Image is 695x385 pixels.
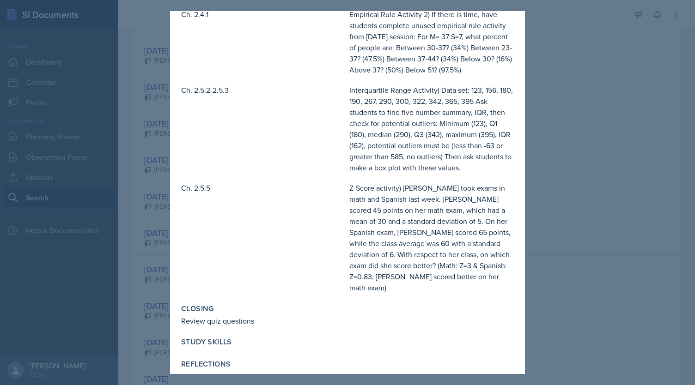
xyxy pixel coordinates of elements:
[181,337,232,347] label: Study Skills
[181,304,214,313] label: Closing
[181,315,514,326] div: Review quiz questions
[181,84,346,173] div: Ch. 2.5.2-2.5.3
[349,84,514,173] div: Interquartile Range Activity) Data set: 123, 156, 180, 190, 267, 290, 300, 322, 342, 365, 395 Ask...
[349,9,514,75] div: Empirical Rule Activity 2) If there is time, have students complete unused empirical rule activit...
[181,9,346,75] div: Ch. 2.4.1
[181,360,231,369] label: Reflections
[349,182,514,293] div: Z-Score activity) [PERSON_NAME] took exams in math and Spanish last week. [PERSON_NAME] scored 45...
[181,182,346,293] div: Ch. 2.5.5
